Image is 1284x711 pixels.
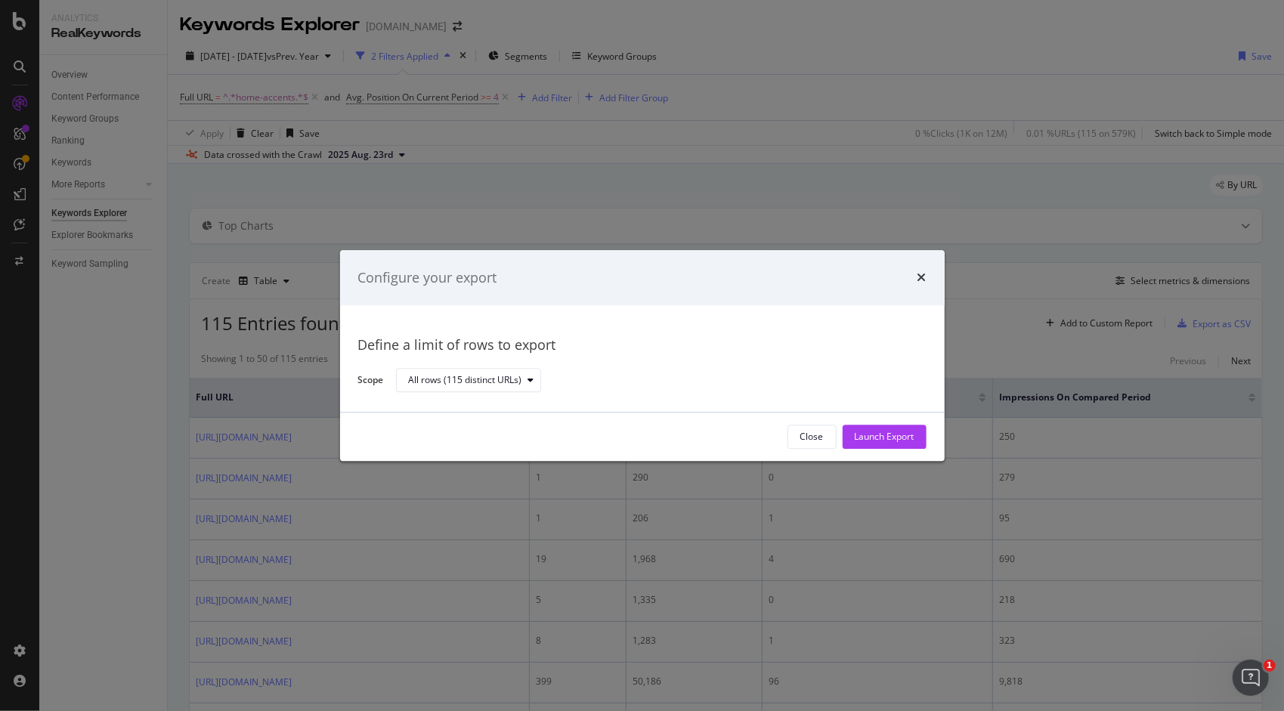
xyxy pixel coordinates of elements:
div: Launch Export [855,431,914,444]
button: Launch Export [843,425,927,449]
div: Close [800,431,824,444]
button: All rows (115 distinct URLs) [396,369,541,393]
span: 1 [1264,660,1276,672]
div: All rows (115 distinct URLs) [409,376,522,385]
div: Define a limit of rows to export [358,336,927,356]
div: times [917,268,927,288]
label: Scope [358,373,384,390]
button: Close [787,425,837,449]
iframe: Intercom live chat [1233,660,1269,696]
div: Configure your export [358,268,497,288]
div: modal [340,250,945,461]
